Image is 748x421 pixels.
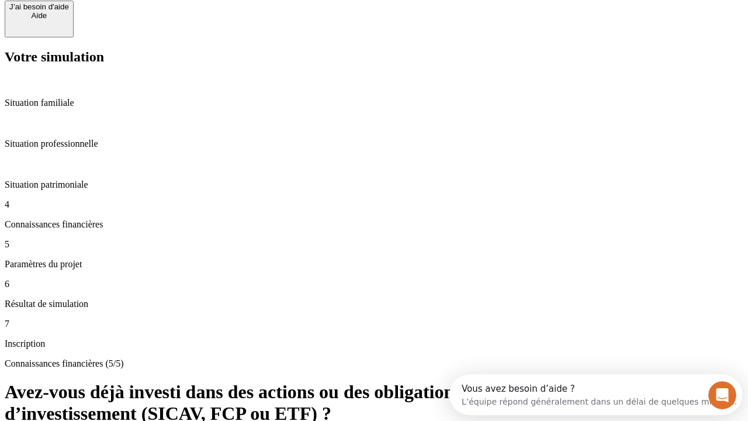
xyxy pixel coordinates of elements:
p: Situation familiale [5,98,743,108]
p: Inscription [5,339,743,349]
p: 7 [5,319,743,329]
iframe: Intercom live chat [708,381,736,409]
p: Situation professionnelle [5,139,743,149]
iframe: Intercom live chat discovery launcher [449,374,742,415]
div: Vous avez besoin d’aide ? [12,10,288,19]
h2: Votre simulation [5,49,743,65]
p: Situation patrimoniale [5,180,743,190]
p: 5 [5,239,743,250]
div: L’équipe répond généralement dans un délai de quelques minutes. [12,19,288,32]
p: 4 [5,199,743,210]
p: Résultat de simulation [5,299,743,309]
div: Ouvrir le Messenger Intercom [5,5,322,37]
p: Connaissances financières (5/5) [5,358,743,369]
button: J’ai besoin d'aideAide [5,1,74,37]
div: Aide [9,11,69,20]
div: J’ai besoin d'aide [9,2,69,11]
p: Connaissances financières [5,219,743,230]
p: 6 [5,279,743,289]
p: Paramètres du projet [5,259,743,270]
